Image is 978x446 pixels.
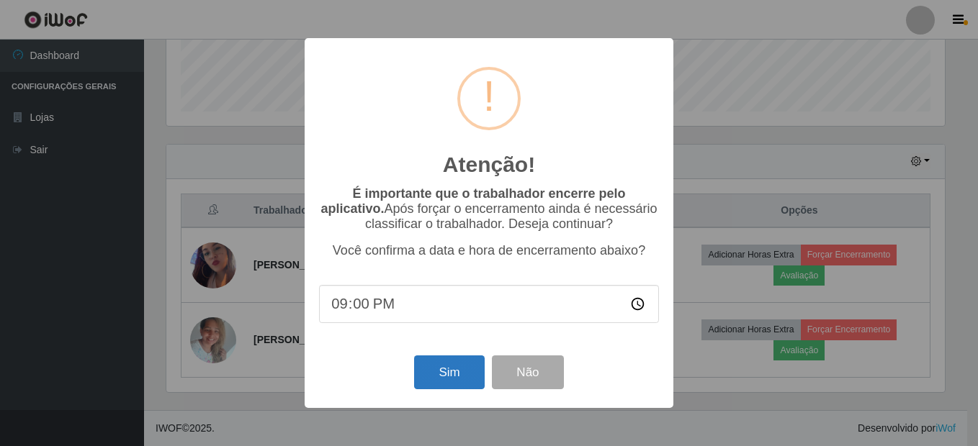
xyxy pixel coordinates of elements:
h2: Atenção! [443,152,535,178]
button: Sim [414,355,484,389]
p: Você confirma a data e hora de encerramento abaixo? [319,243,659,258]
b: É importante que o trabalhador encerre pelo aplicativo. [320,186,625,216]
p: Após forçar o encerramento ainda é necessário classificar o trabalhador. Deseja continuar? [319,186,659,232]
button: Não [492,355,563,389]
